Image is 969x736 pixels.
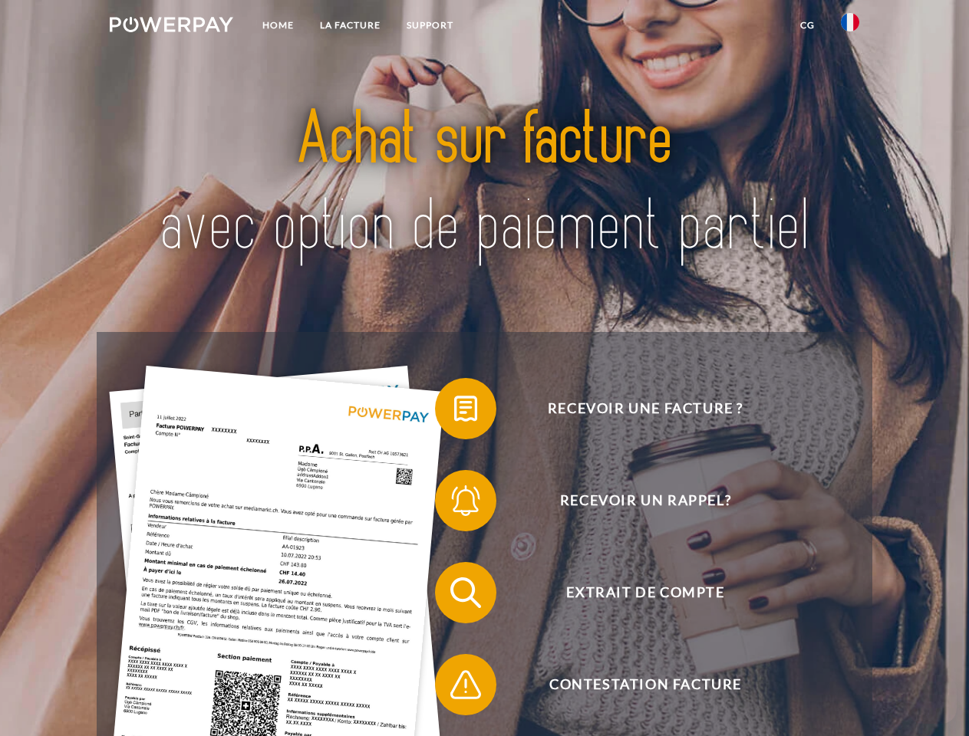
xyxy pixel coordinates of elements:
span: Recevoir une facture ? [457,378,833,439]
span: Extrait de compte [457,562,833,623]
img: logo-powerpay-white.svg [110,17,233,32]
iframe: Button to launch messaging window [908,675,957,724]
img: qb_bell.svg [447,481,485,520]
img: fr [841,13,859,31]
a: CG [787,11,828,39]
button: Recevoir un rappel? [435,470,834,531]
a: Support [394,11,466,39]
button: Contestation Facture [435,654,834,715]
img: qb_bill.svg [447,389,485,428]
a: LA FACTURE [307,11,394,39]
span: Contestation Facture [457,654,833,715]
img: title-powerpay_fr.svg [147,74,822,294]
a: Home [249,11,307,39]
span: Recevoir un rappel? [457,470,833,531]
button: Extrait de compte [435,562,834,623]
button: Recevoir une facture ? [435,378,834,439]
img: qb_warning.svg [447,665,485,704]
img: qb_search.svg [447,573,485,612]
